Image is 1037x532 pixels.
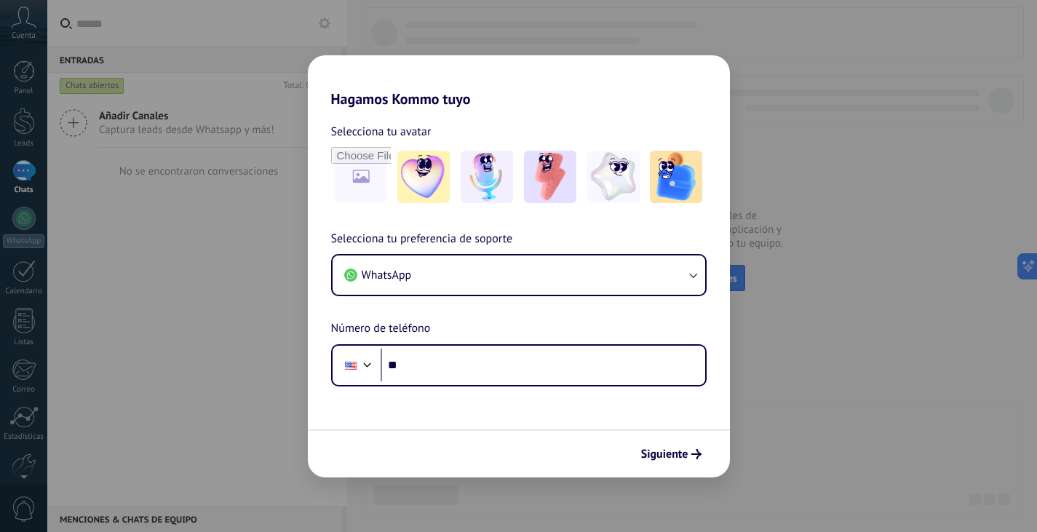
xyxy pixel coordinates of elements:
img: -1.jpeg [397,151,450,203]
span: Selecciona tu avatar [331,122,432,141]
span: WhatsApp [362,268,412,282]
button: WhatsApp [333,255,705,295]
img: -3.jpeg [524,151,576,203]
button: Siguiente [635,442,708,467]
h2: Hagamos Kommo tuyo [308,55,730,108]
img: -5.jpeg [650,151,702,203]
div: United States: + 1 [337,350,365,381]
img: -4.jpeg [587,151,640,203]
img: -2.jpeg [461,151,513,203]
span: Número de teléfono [331,319,431,338]
span: Siguiente [641,449,688,459]
span: Selecciona tu preferencia de soporte [331,230,513,249]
